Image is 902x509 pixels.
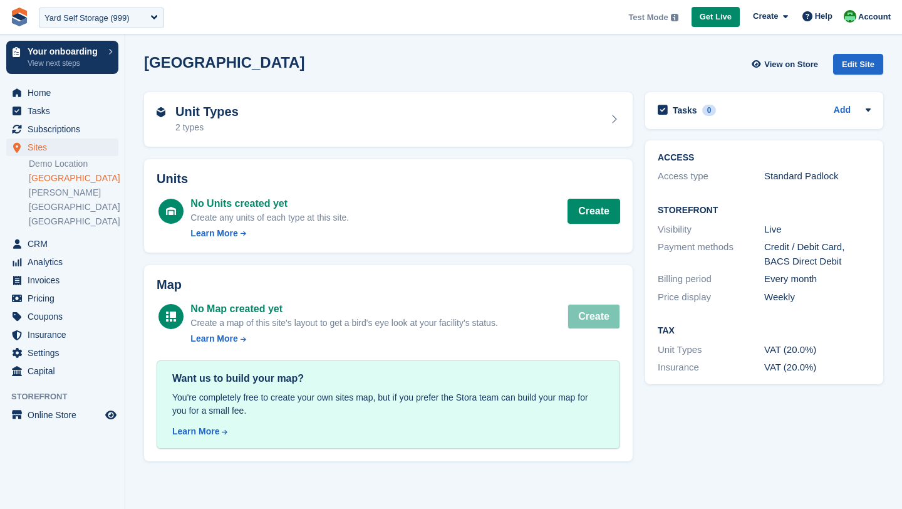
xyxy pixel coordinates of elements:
div: Create a map of this site's layout to get a bird's eye look at your facility's status. [190,317,497,330]
img: stora-icon-8386f47178a22dfd0bd8f6a31ec36ba5ce8667c1dd55bd0f319d3a0aa187defe.svg [10,8,29,26]
div: Create any units of each type at this site. [190,211,349,224]
a: menu [6,139,118,156]
a: Learn More [172,425,604,438]
div: No Map created yet [190,302,497,317]
p: Your onboarding [28,47,102,56]
h2: Storefront [658,206,871,216]
span: Tasks [28,102,103,120]
img: icon-info-grey-7440780725fd019a000dd9b08b2336e03edf1995a4989e88bcd33f0948082b44.svg [671,14,678,21]
button: Create [568,199,620,224]
div: 0 [702,105,717,116]
h2: Unit Types [175,105,239,119]
a: [GEOGRAPHIC_DATA] [29,216,118,228]
div: VAT (20.0%) [764,343,871,357]
a: menu [6,362,118,380]
a: Unit Types 2 types [144,92,633,147]
img: unit-icn-white-d235c252c4782ee186a2df4c2286ac11bc0d7b43c5caf8ab1da4ff888f7e7cf9.svg [166,207,176,216]
a: Add [834,103,851,118]
a: Get Live [692,7,740,28]
div: Yard Self Storage (999) [44,12,130,24]
a: menu [6,102,118,120]
span: Get Live [700,11,732,23]
div: Learn More [190,227,237,240]
div: Unit Types [658,343,764,357]
a: View on Store [750,54,823,75]
span: Home [28,84,103,102]
span: Test Mode [628,11,668,24]
h2: Map [157,278,620,292]
div: Standard Padlock [764,169,871,184]
div: Visibility [658,223,764,237]
a: Preview store [103,407,118,422]
a: Learn More [190,332,497,345]
a: Learn More [190,227,349,240]
a: menu [6,308,118,325]
a: menu [6,235,118,253]
a: menu [6,326,118,344]
span: Storefront [11,391,125,403]
div: Learn More [172,425,219,438]
div: You're completely free to create your own sites map, but if you prefer the Stora team can build y... [172,391,604,417]
a: menu [6,406,118,424]
span: Insurance [28,326,103,344]
div: Insurance [658,360,764,375]
a: menu [6,271,118,289]
div: Weekly [764,290,871,305]
h2: Units [157,172,620,186]
span: Online Store [28,406,103,424]
span: Coupons [28,308,103,325]
span: CRM [28,235,103,253]
img: map-icn-white-8b231986280072e83805622d3debb4903e2986e43859118e7b4002611c8ef794.svg [166,312,176,322]
span: Create [753,10,778,23]
span: Settings [28,344,103,362]
div: Learn More [190,332,237,345]
span: Subscriptions [28,120,103,138]
h2: Tasks [673,105,697,116]
span: Sites [28,139,103,156]
h2: [GEOGRAPHIC_DATA] [144,54,304,71]
div: No Units created yet [190,196,349,211]
img: Laura Carlisle [844,10,856,23]
a: Demo Location [29,158,118,170]
div: Want us to build your map? [172,371,604,386]
a: menu [6,120,118,138]
button: Create [568,304,620,329]
h2: Tax [658,326,871,336]
div: VAT (20.0%) [764,360,871,375]
span: View on Store [764,58,818,71]
span: Analytics [28,253,103,271]
a: menu [6,290,118,307]
span: Account [858,11,891,23]
a: menu [6,344,118,362]
h2: ACCESS [658,153,871,163]
span: Capital [28,362,103,380]
div: 2 types [175,121,239,134]
div: Billing period [658,272,764,286]
p: View next steps [28,58,102,69]
a: [PERSON_NAME] [29,187,118,199]
a: [GEOGRAPHIC_DATA] [29,172,118,184]
div: Payment methods [658,240,764,268]
span: Invoices [28,271,103,289]
img: unit-type-icn-2b2737a686de81e16bb02015468b77c625bbabd49415b5ef34ead5e3b44a266d.svg [157,107,165,117]
div: Price display [658,290,764,305]
div: Edit Site [833,54,883,75]
div: Access type [658,169,764,184]
a: [GEOGRAPHIC_DATA] [29,201,118,213]
span: Pricing [28,290,103,307]
span: Help [815,10,832,23]
a: Edit Site [833,54,883,80]
a: Your onboarding View next steps [6,41,118,74]
a: menu [6,84,118,102]
div: Live [764,223,871,237]
a: menu [6,253,118,271]
div: Every month [764,272,871,286]
div: Credit / Debit Card, BACS Direct Debit [764,240,871,268]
